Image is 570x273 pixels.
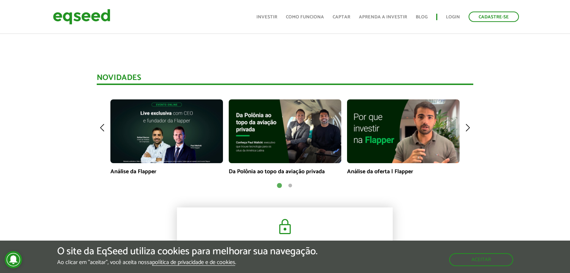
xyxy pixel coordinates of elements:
[229,99,341,163] img: maxresdefault.jpg
[110,168,223,175] p: Análise da Flapper
[347,99,460,163] img: maxresdefault.jpg
[416,15,428,19] a: Blog
[276,218,294,236] img: cadeado.svg
[152,260,235,266] a: política de privacidade e de cookies
[229,168,341,175] p: Da Polônia ao topo da aviação privada
[469,12,519,22] a: Cadastre-se
[287,182,294,189] button: 2 of 2
[286,15,324,19] a: Como funciona
[333,15,350,19] a: Captar
[462,99,473,156] img: arrow-right.svg
[256,15,277,19] a: Investir
[97,99,108,156] img: arrow-left.svg
[53,7,110,26] img: EqSeed
[276,182,283,189] button: 1 of 2
[449,253,513,266] button: Aceitar
[110,99,223,163] img: maxresdefault.jpg
[57,259,318,266] p: Ao clicar em "aceitar", você aceita nossa .
[97,74,473,85] div: Novidades
[347,168,460,175] p: Análise da oferta | Flapper
[57,246,318,257] h5: O site da EqSeed utiliza cookies para melhorar sua navegação.
[446,15,460,19] a: Login
[213,239,245,251] strong: Faça login
[359,15,407,19] a: Aprenda a investir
